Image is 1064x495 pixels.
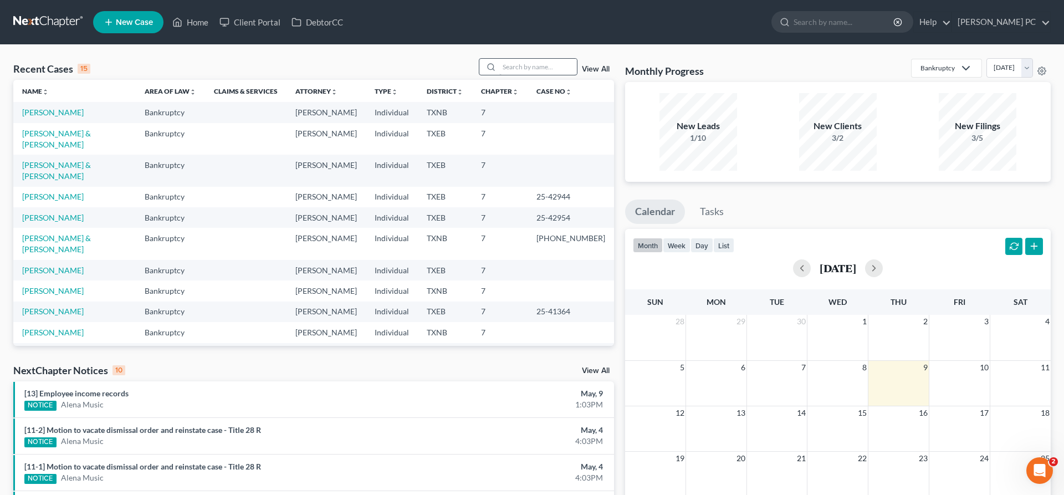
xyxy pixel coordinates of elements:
div: NextChapter Notices [13,364,125,377]
i: unfold_more [565,89,572,95]
a: View All [582,367,610,375]
td: Individual [366,228,418,259]
span: 23 [918,452,929,465]
span: Sat [1014,297,1027,307]
span: 2 [922,315,929,328]
a: Home [167,12,214,32]
div: 3/2 [799,132,877,144]
a: [PERSON_NAME] & [PERSON_NAME] [22,129,91,149]
td: [PERSON_NAME] [287,187,366,207]
span: 29 [735,315,746,328]
td: Bankruptcy [136,260,205,280]
td: TXNB [418,102,472,123]
div: 1:03PM [417,399,603,410]
td: [PERSON_NAME] [287,228,366,259]
td: 7 [472,123,528,155]
a: Alena Music [61,436,104,447]
a: Nameunfold_more [22,87,49,95]
td: [PERSON_NAME] [287,280,366,301]
td: [PERSON_NAME] [287,343,366,364]
i: unfold_more [457,89,463,95]
a: [PERSON_NAME] [22,328,84,337]
div: 3/5 [939,132,1016,144]
td: [PERSON_NAME] [287,260,366,280]
td: Bankruptcy [136,228,205,259]
a: [PERSON_NAME] & [PERSON_NAME] [22,160,91,181]
td: TXEB [418,155,472,186]
div: NOTICE [24,401,57,411]
span: 12 [674,406,686,420]
input: Search by name... [499,59,577,75]
span: 10 [979,361,990,374]
td: 7 [472,280,528,301]
div: 1/10 [659,132,737,144]
td: Individual [366,207,418,228]
td: [PERSON_NAME] [287,302,366,322]
div: May, 4 [417,425,603,436]
span: 6 [740,361,746,374]
span: 24 [979,452,990,465]
td: 7 [472,302,528,322]
a: [PERSON_NAME] [22,192,84,201]
div: Recent Cases [13,62,90,75]
td: TXEB [418,207,472,228]
td: Individual [366,102,418,123]
span: Sun [647,297,663,307]
td: 7 [472,228,528,259]
h2: [DATE] [820,262,856,274]
span: 11 [1040,361,1051,374]
span: 4 [1044,315,1051,328]
td: Individual [366,260,418,280]
td: 25-42944 [528,187,614,207]
i: unfold_more [331,89,337,95]
td: Bankruptcy [136,102,205,123]
div: NOTICE [24,437,57,447]
td: Individual [366,343,418,364]
div: Bankruptcy [920,63,955,73]
td: [PERSON_NAME] [287,207,366,228]
td: TXEB [418,187,472,207]
td: TXNB [418,280,472,301]
td: TXEB [418,260,472,280]
a: Area of Lawunfold_more [145,87,196,95]
td: 7 [472,187,528,207]
td: Bankruptcy [136,322,205,343]
a: Districtunfold_more [427,87,463,95]
td: [PERSON_NAME] [287,123,366,155]
a: Alena Music [61,472,104,483]
a: Client Portal [214,12,286,32]
span: 1 [861,315,868,328]
td: Bankruptcy [136,155,205,186]
a: Chapterunfold_more [481,87,519,95]
div: May, 9 [417,388,603,399]
td: Individual [366,302,418,322]
input: Search by name... [794,12,895,32]
td: Individual [366,155,418,186]
td: 7 [472,155,528,186]
button: day [690,238,713,253]
a: [PERSON_NAME] PC [952,12,1050,32]
a: [PERSON_NAME] [22,307,84,316]
span: 9 [922,361,929,374]
span: Mon [707,297,726,307]
span: 19 [674,452,686,465]
span: Wed [828,297,847,307]
i: unfold_more [512,89,519,95]
a: [11-2] Motion to vacate dismissal order and reinstate case - Title 28 R [24,425,261,435]
td: 7 [472,343,528,364]
span: 8 [861,361,868,374]
span: 13 [735,406,746,420]
a: Case Nounfold_more [536,87,572,95]
span: 20 [735,452,746,465]
h3: Monthly Progress [625,64,704,78]
div: 10 [112,365,125,375]
td: 7 [472,260,528,280]
a: [PERSON_NAME] [22,286,84,295]
td: [PERSON_NAME] [287,322,366,343]
span: 25 [1040,452,1051,465]
a: View All [582,65,610,73]
span: 7 [800,361,807,374]
td: [PHONE_NUMBER] [528,228,614,259]
span: 18 [1040,406,1051,420]
iframe: Intercom live chat [1026,457,1053,484]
